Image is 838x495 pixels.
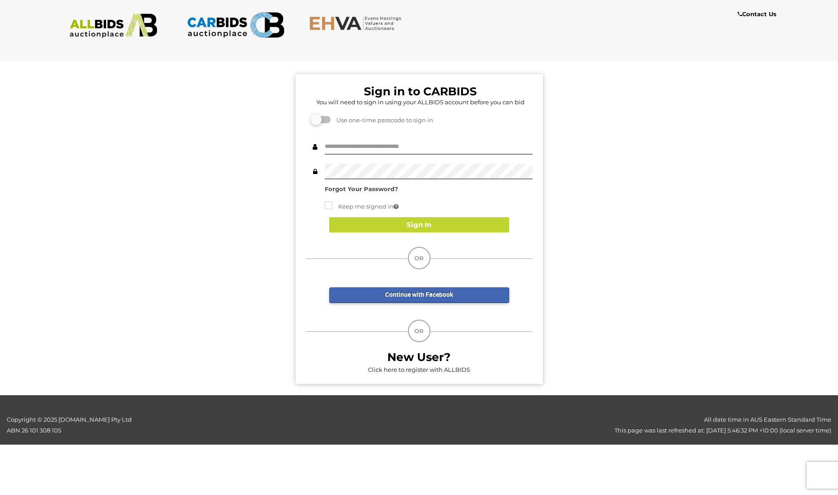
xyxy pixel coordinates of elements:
div: All date time in AUS Eastern Standard Time This page was last refreshed at: [DATE] 5:46:32 PM +10... [210,415,838,436]
img: CARBIDS.com.au [187,9,284,41]
h5: You will need to sign in using your ALLBIDS account before you can bid [308,99,533,105]
a: Contact Us [738,9,779,19]
a: Click here to register with ALLBIDS [368,366,470,373]
a: Forgot Your Password? [325,185,398,192]
b: Sign in to CARBIDS [364,85,477,98]
label: Keep me signed in [325,201,399,212]
img: EHVA.com.au [309,16,407,31]
img: ALLBIDS.com.au [65,13,162,38]
button: Sign In [329,217,509,233]
a: Continue with Facebook [329,287,509,303]
div: OR [408,247,430,269]
b: Contact Us [738,10,776,18]
span: Use one-time passcode to sign in [332,116,433,124]
b: New User? [387,350,451,364]
div: OR [408,320,430,342]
